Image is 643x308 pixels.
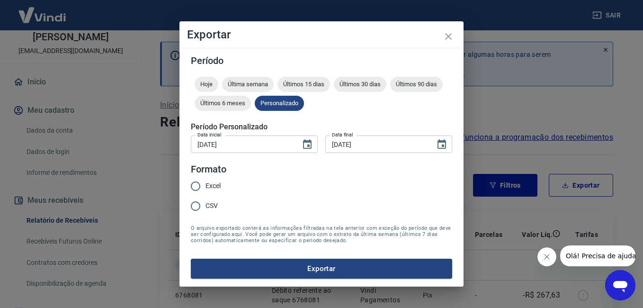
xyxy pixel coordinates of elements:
span: Últimos 6 meses [195,100,251,107]
span: Personalizado [255,100,304,107]
span: Olá! Precisa de ajuda? [6,7,80,14]
iframe: Botão para abrir a janela de mensagens [605,270,635,300]
button: Choose date, selected date is 22 de ago de 2025 [432,135,451,154]
span: Última semana [222,81,274,88]
input: DD/MM/YYYY [191,136,294,153]
div: Personalizado [255,96,304,111]
h4: Exportar [187,29,456,40]
button: Exportar [191,259,452,279]
button: Choose date, selected date is 1 de jan de 2025 [298,135,317,154]
span: Últimos 15 dias [277,81,330,88]
span: Últimos 90 dias [390,81,443,88]
h5: Período [191,56,452,65]
iframe: Fechar mensagem [537,247,556,266]
input: DD/MM/YYYY [325,136,429,153]
span: O arquivo exportado conterá as informações filtradas na tela anterior com exceção do período que ... [191,225,452,244]
span: Excel [205,181,221,191]
span: Últimos 30 dias [334,81,386,88]
h5: Período Personalizado [191,122,452,132]
div: Hoje [195,77,218,92]
div: Últimos 15 dias [277,77,330,92]
iframe: Mensagem da empresa [560,245,635,266]
span: Hoje [195,81,218,88]
button: close [437,25,460,48]
div: Últimos 90 dias [390,77,443,92]
label: Data inicial [197,131,222,138]
label: Data final [332,131,353,138]
div: Últimos 30 dias [334,77,386,92]
span: CSV [205,201,218,211]
legend: Formato [191,163,226,176]
div: Última semana [222,77,274,92]
div: Últimos 6 meses [195,96,251,111]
